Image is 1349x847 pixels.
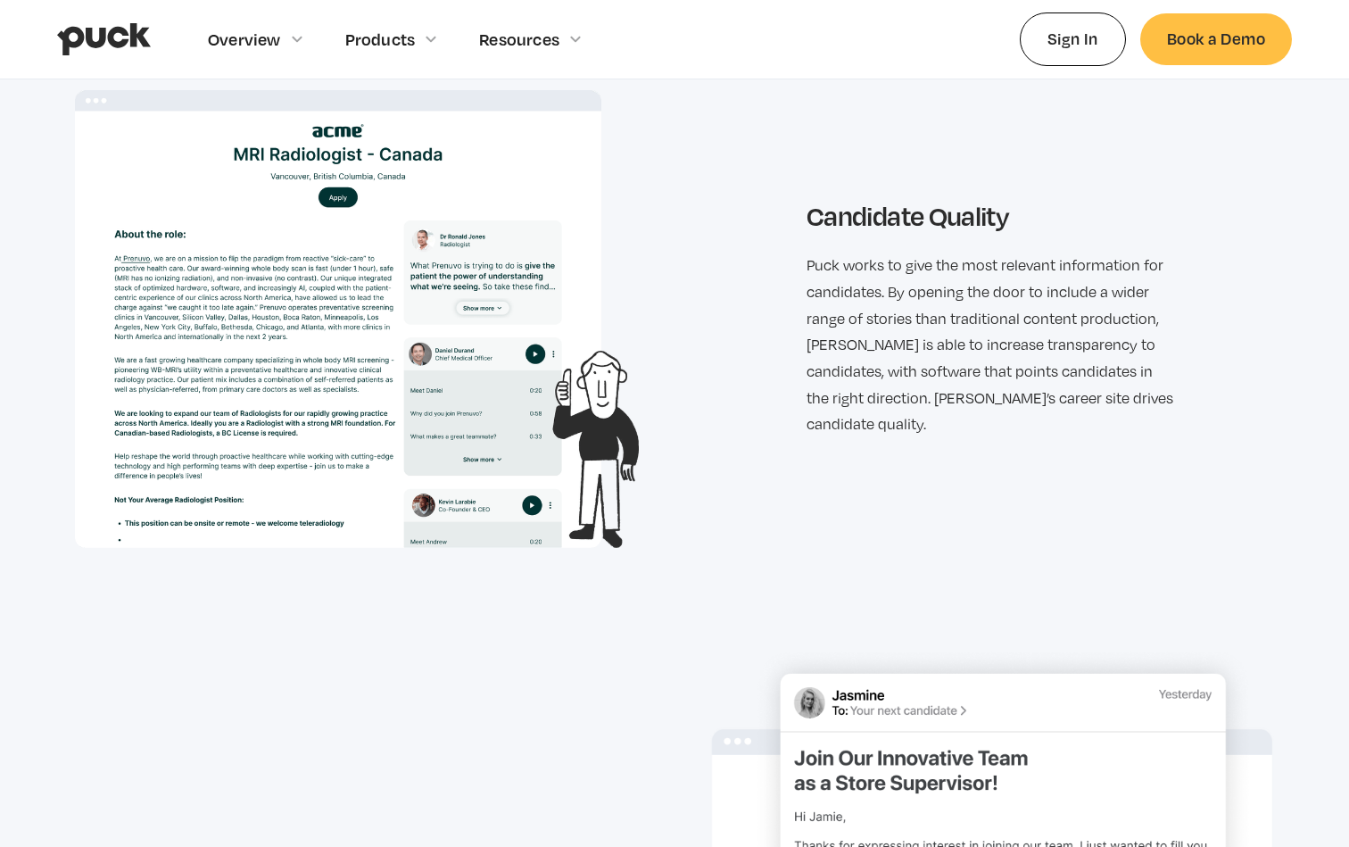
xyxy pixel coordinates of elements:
a: Book a Demo [1140,13,1292,64]
div: Overview [208,29,281,49]
div: Resources [479,29,559,49]
h3: Candidate Quality [807,200,1178,231]
p: Puck works to give the most relevant information for candidates. By opening the door to include a... [807,253,1178,438]
a: Sign In [1020,12,1126,65]
div: Products [345,29,416,49]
